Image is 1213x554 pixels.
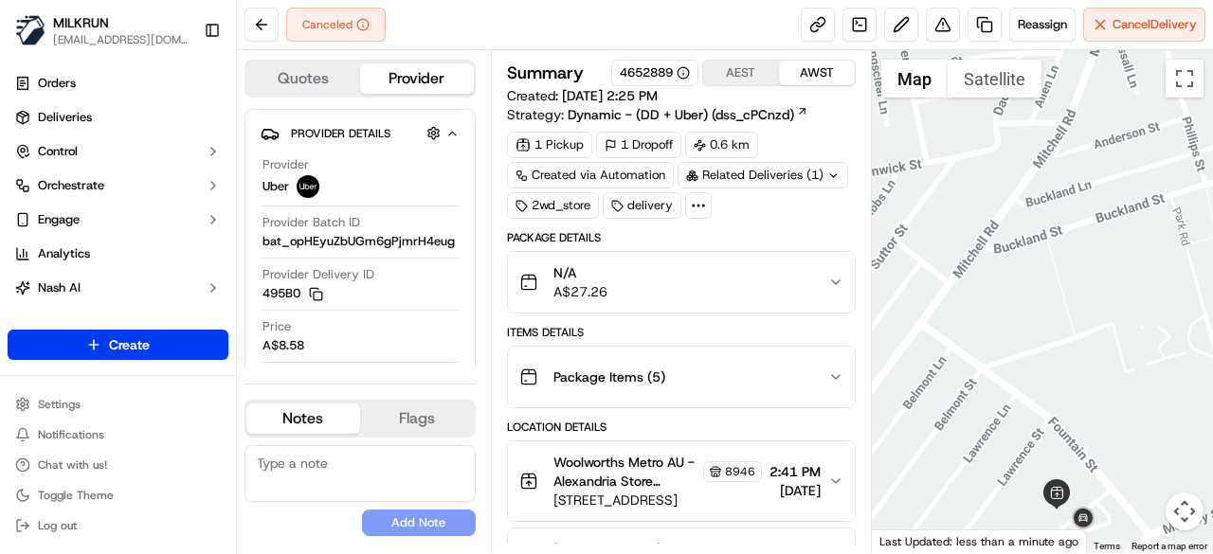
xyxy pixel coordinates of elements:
[507,162,674,188] a: Created via Automation
[38,177,104,194] span: Orchestrate
[8,273,228,303] button: Nash AI
[508,441,855,521] button: Woolworths Metro AU - Alexandria Store Manager8946[STREET_ADDRESS]2:41 PM[DATE]
[8,307,228,337] a: Product Catalog
[872,529,1087,553] div: Last Updated: less than a minute ago
[8,512,228,539] button: Log out
[1094,541,1120,551] a: Terms (opens in new tab)
[8,205,228,235] button: Engage
[53,13,109,32] button: MILKRUN
[507,64,584,81] h3: Summary
[678,162,848,188] div: Related Deliveries (1)
[8,330,228,360] button: Create
[53,32,189,47] button: [EMAIL_ADDRESS][DOMAIN_NAME]
[109,335,150,354] span: Create
[263,266,374,283] span: Provider Delivery ID
[1132,541,1207,551] a: Report a map error
[507,230,856,245] div: Package Details
[507,105,808,124] div: Strategy:
[553,491,762,509] span: [STREET_ADDRESS]
[261,117,460,149] button: Provider Details
[8,452,228,478] button: Chat with us!
[246,63,360,94] button: Quotes
[263,285,323,302] button: 495B0
[263,178,289,195] span: Uber
[553,282,607,301] span: A$27.26
[8,421,228,448] button: Notifications
[8,170,228,201] button: Orchestrate
[725,464,755,479] span: 8946
[1083,8,1205,42] button: CancelDelivery
[507,192,599,219] div: 2wd_store
[1113,16,1197,33] span: Cancel Delivery
[360,403,474,434] button: Flags
[553,367,665,386] span: Package Items ( 5 )
[620,64,690,81] button: 4652889
[263,156,309,173] span: Provider
[568,105,794,124] span: Dynamic - (DD + Uber) (dss_cPCnzd)
[38,245,90,262] span: Analytics
[948,60,1041,98] button: Show satellite imagery
[38,211,80,228] span: Engage
[8,68,228,98] a: Orders
[769,481,821,500] span: [DATE]
[568,105,808,124] a: Dynamic - (DD + Uber) (dss_cPCnzd)
[297,175,319,198] img: uber-new-logo.jpeg
[8,8,196,53] button: MILKRUNMILKRUN[EMAIL_ADDRESS][DOMAIN_NAME]
[779,61,855,85] button: AWST
[38,457,107,473] span: Chat with us!
[286,8,386,42] button: Canceled
[15,15,45,45] img: MILKRUN
[291,126,390,141] span: Provider Details
[507,325,856,340] div: Items Details
[8,102,228,133] a: Deliveries
[8,482,228,509] button: Toggle Theme
[1166,60,1204,98] button: Toggle fullscreen view
[685,132,758,158] div: 0.6 km
[38,427,104,442] span: Notifications
[508,347,855,407] button: Package Items (5)
[508,252,855,313] button: N/AA$27.26
[38,397,81,412] span: Settings
[877,528,939,553] a: Open this area in Google Maps (opens a new window)
[38,143,78,160] span: Control
[877,528,939,553] img: Google
[38,313,129,331] span: Product Catalog
[8,239,228,269] a: Analytics
[38,488,114,503] span: Toggle Theme
[38,109,92,126] span: Deliveries
[603,192,681,219] div: delivery
[1166,492,1204,530] button: Map camera controls
[1009,8,1076,42] button: Reassign
[8,136,228,167] button: Control
[562,87,658,104] span: [DATE] 2:25 PM
[881,60,948,98] button: Show street map
[507,132,592,158] div: 1 Pickup
[246,403,360,434] button: Notes
[8,391,228,418] button: Settings
[38,75,76,92] span: Orders
[263,318,291,335] span: Price
[769,462,821,481] span: 2:41 PM
[507,86,658,105] span: Created:
[38,279,81,296] span: Nash AI
[263,337,304,354] span: A$8.58
[553,453,699,491] span: Woolworths Metro AU - Alexandria Store Manager
[263,214,360,231] span: Provider Batch ID
[596,132,681,158] div: 1 Dropoff
[507,420,856,435] div: Location Details
[1018,16,1067,33] span: Reassign
[263,233,455,250] span: bat_opHEyuZbUGm6gPjmrH4eug
[703,61,779,85] button: AEST
[38,518,77,533] span: Log out
[360,63,474,94] button: Provider
[553,263,607,282] span: N/A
